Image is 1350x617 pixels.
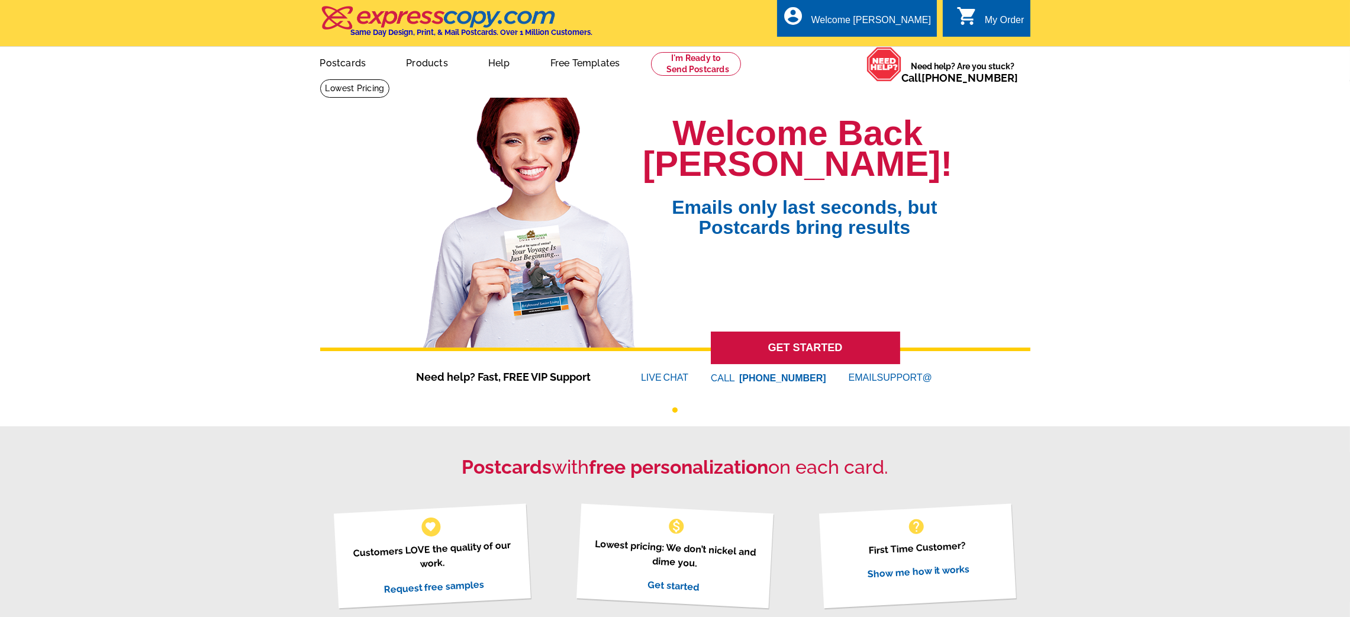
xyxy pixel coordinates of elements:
a: Request free samples [384,579,485,595]
a: Help [469,48,529,76]
span: favorite [424,520,437,533]
span: help [907,517,926,536]
a: Free Templates [531,48,639,76]
a: [PHONE_NUMBER] [922,72,1019,84]
a: Get started [647,579,700,593]
a: Show me how it works [867,563,970,580]
p: Customers LOVE the quality of our work. [349,538,516,575]
i: shopping_cart [956,5,978,27]
font: SUPPORT@ [877,371,934,385]
img: help [866,47,902,82]
a: Same Day Design, Print, & Mail Postcards. Over 1 Million Customers. [320,14,593,37]
span: Call [902,72,1019,84]
h1: Welcome Back [PERSON_NAME]! [643,118,952,179]
span: Need help? Are you stuck? [902,60,1024,84]
p: First Time Customer? [834,536,1001,560]
div: Welcome [PERSON_NAME] [811,15,931,31]
font: LIVE [641,371,663,385]
a: GET STARTED [711,332,900,364]
p: Lowest pricing: We don’t nickel and dime you. [591,536,759,574]
img: welcome-back-logged-in.png [416,88,643,348]
span: monetization_on [667,517,686,536]
strong: Postcards [462,456,552,478]
a: LIVECHAT [641,372,688,383]
span: Emails only last seconds, but Postcards bring results [656,179,952,237]
h4: Same Day Design, Print, & Mail Postcards. Over 1 Million Customers. [351,28,593,37]
a: Postcards [301,48,385,76]
strong: free personalization [589,456,769,478]
a: shopping_cart My Order [956,13,1024,28]
i: account_circle [783,5,804,27]
span: Need help? Fast, FREE VIP Support [416,369,605,385]
button: 1 of 1 [672,407,678,413]
div: My Order [985,15,1024,31]
h2: with on each card. [320,456,1030,478]
a: Products [387,48,467,76]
